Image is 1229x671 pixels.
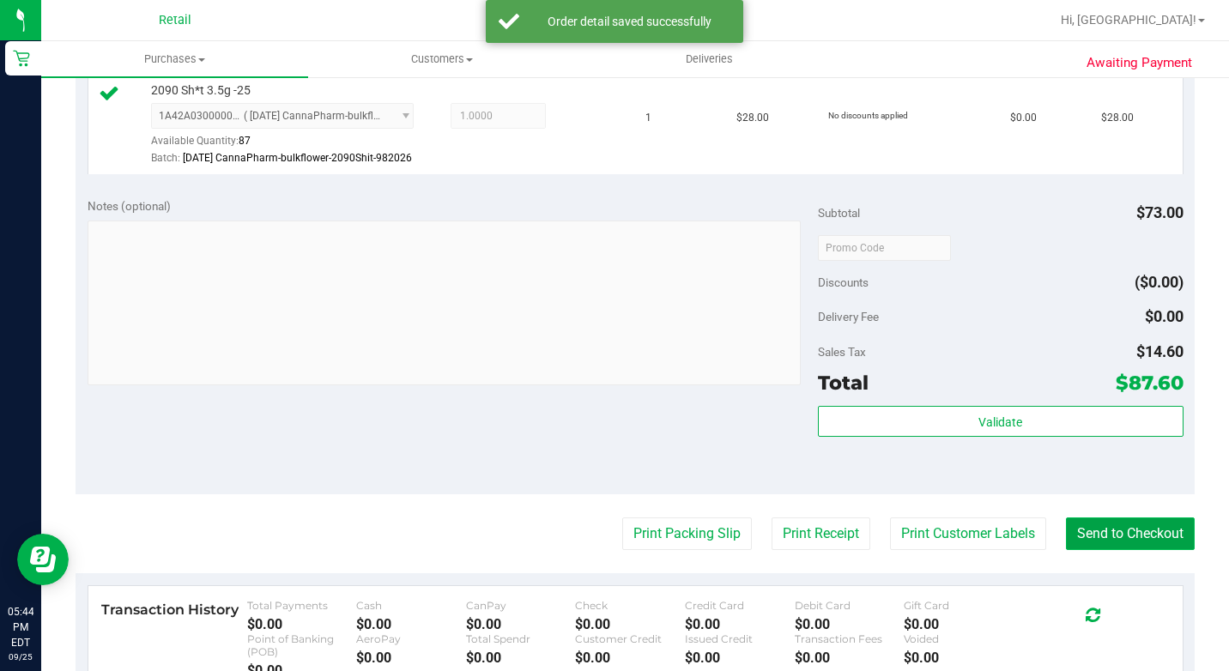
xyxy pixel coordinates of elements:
span: Batch: [151,152,180,164]
a: Customers [308,41,575,77]
span: $87.60 [1116,371,1184,395]
span: Retail [159,13,191,27]
div: $0.00 [466,616,576,632]
inline-svg: Retail [13,50,30,67]
span: Awaiting Payment [1087,53,1192,73]
span: Total [818,371,869,395]
span: Sales Tax [818,345,866,359]
span: Hi, [GEOGRAPHIC_DATA]! [1061,13,1196,27]
div: Gift Card [904,599,1014,612]
iframe: Resource center [17,534,69,585]
div: Customer Credit [575,632,685,645]
span: Notes (optional) [88,199,171,213]
button: Send to Checkout [1066,517,1195,550]
div: Voided [904,632,1014,645]
button: Validate [818,406,1184,437]
div: $0.00 [685,650,795,666]
span: No discounts applied [828,111,908,120]
div: AeroPay [356,632,466,645]
span: $28.00 [736,110,769,126]
div: $0.00 [904,650,1014,666]
div: Order detail saved successfully [529,13,730,30]
div: Check [575,599,685,612]
span: Deliveries [663,51,756,67]
span: Validate [978,415,1022,429]
p: 05:44 PM EDT [8,604,33,650]
div: CanPay [466,599,576,612]
div: Point of Banking (POB) [247,632,357,658]
div: Available Quantity: [151,129,427,162]
div: $0.00 [795,650,905,666]
div: Issued Credit [685,632,795,645]
div: Total Spendr [466,632,576,645]
span: Purchases [41,51,308,67]
p: 09/25 [8,650,33,663]
span: Subtotal [818,206,860,220]
span: $0.00 [1145,307,1184,325]
span: $14.60 [1136,342,1184,360]
span: $28.00 [1101,110,1134,126]
div: $0.00 [795,616,905,632]
div: $0.00 [685,616,795,632]
div: Cash [356,599,466,612]
span: Delivery Fee [818,310,879,323]
span: Customers [309,51,574,67]
div: Transaction Fees [795,632,905,645]
button: Print Packing Slip [622,517,752,550]
span: ($0.00) [1135,273,1184,291]
div: $0.00 [356,650,466,666]
span: [DATE] CannaPharm-bulkflower-2090Shit-982026 [183,152,412,164]
span: Discounts [818,267,869,298]
button: Print Customer Labels [890,517,1046,550]
input: Promo Code [818,235,951,261]
div: $0.00 [904,616,1014,632]
a: Purchases [41,41,308,77]
span: 2090 Sh*t 3.5g -25 [151,82,251,99]
div: Total Payments [247,599,357,612]
div: $0.00 [356,616,466,632]
button: Print Receipt [772,517,870,550]
div: $0.00 [466,650,576,666]
div: Credit Card [685,599,795,612]
a: Deliveries [576,41,843,77]
span: 1 [645,110,651,126]
span: $73.00 [1136,203,1184,221]
div: $0.00 [247,616,357,632]
div: $0.00 [575,616,685,632]
span: $0.00 [1010,110,1037,126]
div: Debit Card [795,599,905,612]
div: $0.00 [575,650,685,666]
span: 87 [239,135,251,147]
